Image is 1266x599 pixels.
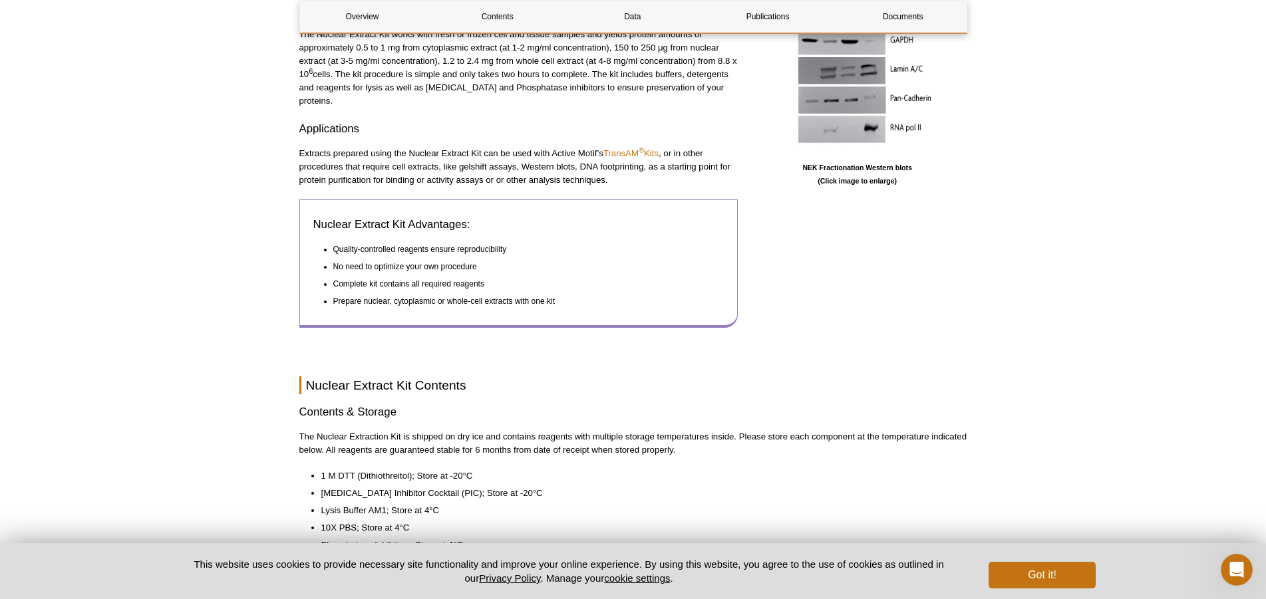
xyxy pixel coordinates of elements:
[309,66,313,74] sup: 6
[321,469,954,483] li: 1 M DTT (Dithiothreitol); Store at -20°C
[639,146,644,154] sup: ®
[321,539,954,552] li: Phosphatase Inhibitors; Store at 4°C
[333,277,712,291] li: Complete kit contains all required reagents
[479,572,540,584] a: Privacy Policy
[1221,554,1253,586] iframe: Intercom live chat
[603,148,659,158] a: TransAM®Kits
[989,562,1095,588] button: Got it!
[299,430,967,457] p: The Nuclear Extraction Kit is shipped on dry ice and contains reagents with multiple storage temp...
[321,521,954,535] li: 10X PBS; Store at 4°C
[321,487,954,500] li: [MEDICAL_DATA] Inhibitor Cocktail (PIC); Store at -20°C
[570,1,695,33] a: Data
[299,404,967,420] h3: Contents & Storage
[705,1,830,33] a: Publications
[333,260,712,273] li: No need to optimize your own procedure
[435,1,560,33] a: Contents
[299,121,738,137] h3: Applications
[313,217,724,233] h3: Nuclear Extract Kit Advantages:
[321,504,954,517] li: Lysis Buffer AM1; Store at 4°C
[333,295,712,308] li: Prepare nuclear, cytoplasmic or whole-cell extracts with one kit
[299,28,738,108] p: The Nuclear Extract Kit works with fresh or frozen cell and tissue samples and yields protein amo...
[604,572,670,584] button: cookie settings
[840,1,965,33] a: Documents
[299,376,967,394] h2: Nuclear Extract Kit Contents
[299,147,738,187] p: Extracts prepared using the Nuclear Extract Kit can be used with Active Motif’s , or in other pro...
[802,164,911,185] b: NEK Fractionation Western blots (Click image to enlarge)
[333,243,712,256] li: Quality-controlled reagents ensure reproducibility
[171,557,967,585] p: This website uses cookies to provide necessary site functionality and improve your online experie...
[300,1,425,33] a: Overview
